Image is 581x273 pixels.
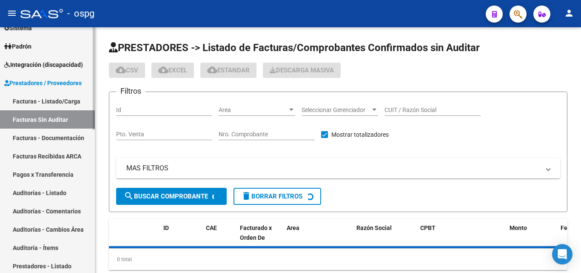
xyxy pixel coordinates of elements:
span: Borrar Filtros [241,193,302,200]
mat-icon: search [124,191,134,201]
button: Descarga Masiva [263,63,341,78]
mat-icon: person [564,8,574,18]
span: Estandar [207,66,250,74]
datatable-header-cell: CPBT [417,219,506,256]
span: PRESTADORES -> Listado de Facturas/Comprobantes Confirmados sin Auditar [109,42,480,54]
button: EXCEL [151,63,194,78]
div: 0 total [109,249,567,270]
mat-icon: delete [241,191,251,201]
span: Mostrar totalizadores [331,129,389,140]
span: Area [219,106,288,114]
span: Facturado x Orden De [240,224,272,241]
datatable-header-cell: Facturado x Orden De [236,219,283,256]
datatable-header-cell: Area [283,219,341,256]
datatable-header-cell: Razón Social [353,219,417,256]
mat-icon: cloud_download [158,65,168,75]
span: Area [287,224,299,231]
datatable-header-cell: Monto [506,219,557,256]
span: Seleccionar Gerenciador [302,106,370,114]
mat-expansion-panel-header: MAS FILTROS [116,158,560,178]
span: Integración (discapacidad) [4,60,83,69]
span: Prestadores / Proveedores [4,78,82,88]
span: Razón Social [356,224,392,231]
datatable-header-cell: CAE [202,219,236,256]
span: CPBT [420,224,436,231]
span: Descarga Masiva [270,66,334,74]
span: Monto [510,224,527,231]
span: EXCEL [158,66,187,74]
button: Borrar Filtros [234,188,321,205]
mat-panel-title: MAS FILTROS [126,164,540,173]
button: Estandar [200,63,256,78]
datatable-header-cell: ID [160,219,202,256]
span: CSV [116,66,138,74]
span: Sistema [4,23,32,33]
mat-icon: cloud_download [207,65,217,75]
div: Open Intercom Messenger [552,244,572,264]
button: CSV [109,63,145,78]
app-download-masive: Descarga masiva de comprobantes (adjuntos) [263,63,341,78]
span: Buscar Comprobante [124,193,208,200]
span: - ospg [67,4,94,23]
span: CAE [206,224,217,231]
h3: Filtros [116,85,145,97]
span: ID [163,224,169,231]
button: Buscar Comprobante [116,188,227,205]
mat-icon: menu [7,8,17,18]
mat-icon: cloud_download [116,65,126,75]
span: Padrón [4,42,31,51]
